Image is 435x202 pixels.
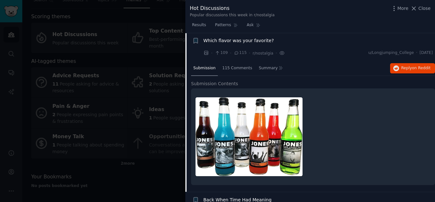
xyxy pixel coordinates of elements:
span: 115 [234,50,247,56]
a: Patterns [213,20,240,33]
span: · [416,50,417,56]
span: Ask [247,22,254,28]
span: on Reddit [412,66,431,70]
a: Results [190,20,208,33]
span: 109 [215,50,228,56]
span: Results [192,22,206,28]
div: Popular discussions this week in r/nostalgia [190,12,275,18]
img: Which flavor was your favorite? [196,97,303,176]
span: Reply [401,65,431,71]
span: u/Longjumping_College [368,50,414,56]
span: [DATE] [420,50,433,56]
button: Close [410,5,431,12]
a: Ask [245,20,263,33]
span: Close [418,5,431,12]
span: Patterns [215,22,231,28]
span: 115 Comments [222,65,252,71]
span: · [211,50,212,56]
span: Summary [259,65,278,71]
button: Replyon Reddit [390,63,435,73]
a: Which flavor was your favorite? [203,37,274,44]
div: Hot Discussions [190,4,275,12]
span: r/nostalgia [253,51,273,56]
button: More [391,5,409,12]
span: Submission Contents [191,80,238,87]
span: Submission [193,65,216,71]
span: · [275,50,277,56]
span: More [397,5,409,12]
span: · [230,50,231,56]
span: · [249,50,250,56]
